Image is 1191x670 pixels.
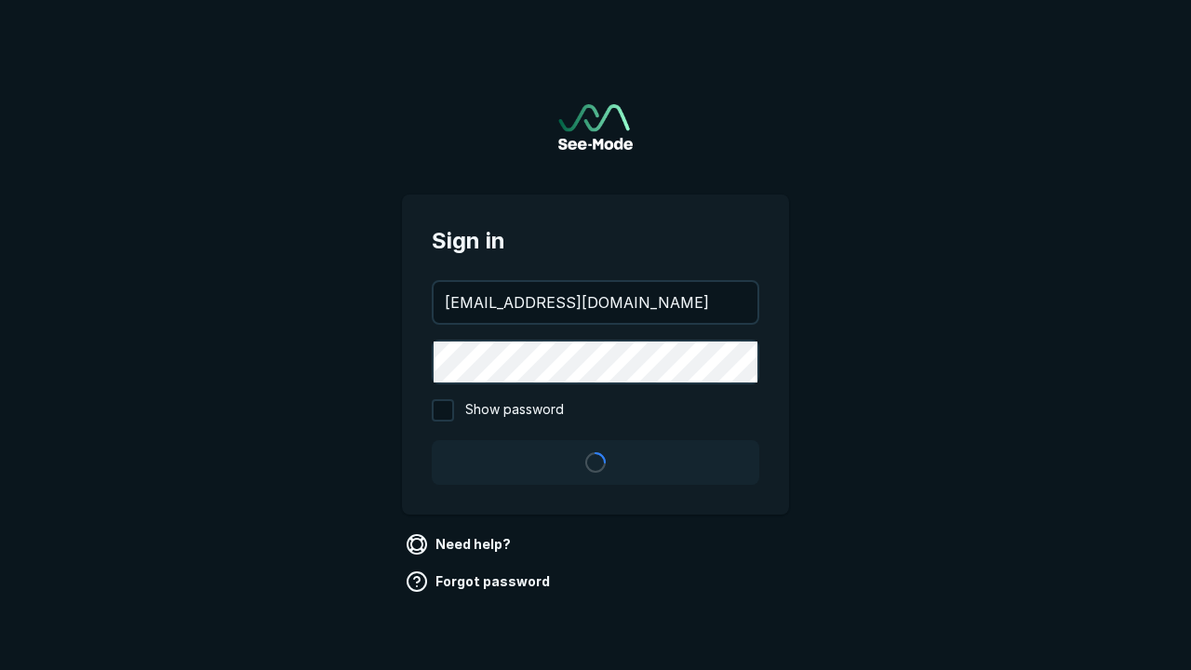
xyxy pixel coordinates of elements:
img: See-Mode Logo [558,104,633,150]
span: Sign in [432,224,759,258]
a: Go to sign in [558,104,633,150]
input: your@email.com [434,282,757,323]
a: Need help? [402,529,518,559]
a: Forgot password [402,567,557,596]
span: Show password [465,399,564,422]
